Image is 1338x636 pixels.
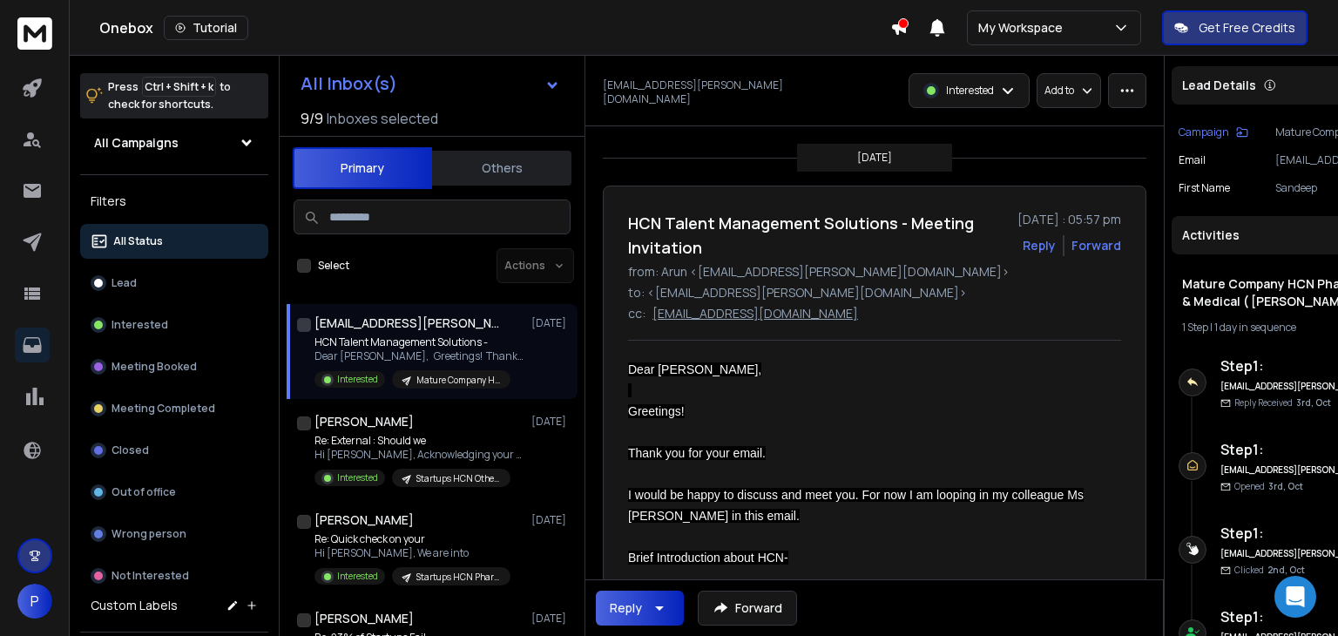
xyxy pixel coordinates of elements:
[628,362,761,376] span: Dear [PERSON_NAME],
[1182,320,1208,335] span: 1 Step
[17,584,52,619] button: P
[91,597,178,614] h3: Custom Labels
[1268,480,1303,492] span: 3rd, Oct
[301,108,323,129] span: 9 / 9
[111,569,189,583] p: Not Interested
[416,571,500,584] p: Startups HCN Pharma & Medical 2
[293,147,432,189] button: Primary
[314,434,524,448] p: Re: External : Should we
[80,558,268,593] button: Not Interested
[1199,19,1295,37] p: Get Free Credits
[1179,125,1229,139] p: Campaign
[314,413,414,430] h1: [PERSON_NAME]
[337,471,378,484] p: Interested
[80,391,268,426] button: Meeting Completed
[1234,396,1331,409] p: Reply Received
[314,546,510,560] p: Hi [PERSON_NAME], We are into
[603,78,869,106] p: [EMAIL_ADDRESS][PERSON_NAME][DOMAIN_NAME]
[301,75,397,92] h1: All Inbox(s)
[111,443,149,457] p: Closed
[111,485,176,499] p: Out of office
[857,151,892,165] p: [DATE]
[416,374,500,387] p: Mature Company HCN Pharma & Medical ( [PERSON_NAME] )
[80,224,268,259] button: All Status
[314,349,524,363] p: Dear [PERSON_NAME], Greetings! Thank you for your
[1267,564,1305,576] span: 2nd, Oct
[337,570,378,583] p: Interested
[111,402,215,416] p: Meeting Completed
[142,77,216,97] span: Ctrl + Shift + k
[628,446,766,460] span: Thank you for your email.
[94,134,179,152] h1: All Campaigns
[164,16,248,40] button: Tutorial
[1023,237,1056,254] button: Reply
[698,591,797,626] button: Forward
[314,448,524,462] p: Hi [PERSON_NAME], Acknowledging your mails...
[1296,396,1331,409] span: 3rd, Oct
[628,284,1121,301] p: to: <[EMAIL_ADDRESS][PERSON_NAME][DOMAIN_NAME]>
[111,527,186,541] p: Wrong person
[111,318,168,332] p: Interested
[1182,77,1256,94] p: Lead Details
[1017,211,1121,228] p: [DATE] : 05:57 pm
[314,315,506,332] h1: [EMAIL_ADDRESS][PERSON_NAME][DOMAIN_NAME]
[318,259,349,273] label: Select
[628,263,1121,281] p: from: Arun <[EMAIL_ADDRESS][PERSON_NAME][DOMAIN_NAME]>
[596,591,684,626] button: Reply
[80,125,268,160] button: All Campaigns
[628,551,788,565] span: Brief Introduction about HCN-
[652,305,858,322] p: [EMAIL_ADDRESS][DOMAIN_NAME]
[628,488,1084,523] span: I would be happy to discuss and meet you. For now I am looping in my colleague Ms [PERSON_NAME] i...
[80,433,268,468] button: Closed
[1044,84,1074,98] p: Add to
[1162,10,1308,45] button: Get Free Credits
[99,16,890,40] div: Onebox
[314,532,510,546] p: Re: Quick check on your
[1274,576,1316,618] div: Open Intercom Messenger
[1234,480,1303,493] p: Opened
[111,360,197,374] p: Meeting Booked
[1071,237,1121,254] div: Forward
[531,316,571,330] p: [DATE]
[314,511,414,529] h1: [PERSON_NAME]
[1214,320,1296,335] span: 1 day in sequence
[416,472,500,485] p: Startups HCN Other Industries
[80,266,268,301] button: Lead
[1179,153,1206,167] p: Email
[111,276,137,290] p: Lead
[1179,181,1230,195] p: First Name
[628,404,685,418] span: Greetings!
[80,475,268,510] button: Out of office
[337,373,378,386] p: Interested
[1179,125,1248,139] button: Campaign
[80,189,268,213] h3: Filters
[432,149,571,187] button: Others
[978,19,1070,37] p: My Workspace
[80,517,268,551] button: Wrong person
[610,599,642,617] div: Reply
[314,335,524,349] p: HCN Talent Management Solutions -
[113,234,163,248] p: All Status
[1234,564,1305,577] p: Clicked
[531,415,571,429] p: [DATE]
[946,84,994,98] p: Interested
[80,308,268,342] button: Interested
[314,610,414,627] h1: [PERSON_NAME]
[327,108,438,129] h3: Inboxes selected
[108,78,231,113] p: Press to check for shortcuts.
[628,211,1007,260] h1: HCN Talent Management Solutions - Meeting Invitation
[531,513,571,527] p: [DATE]
[287,66,574,101] button: All Inbox(s)
[628,305,645,322] p: cc:
[80,349,268,384] button: Meeting Booked
[531,612,571,626] p: [DATE]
